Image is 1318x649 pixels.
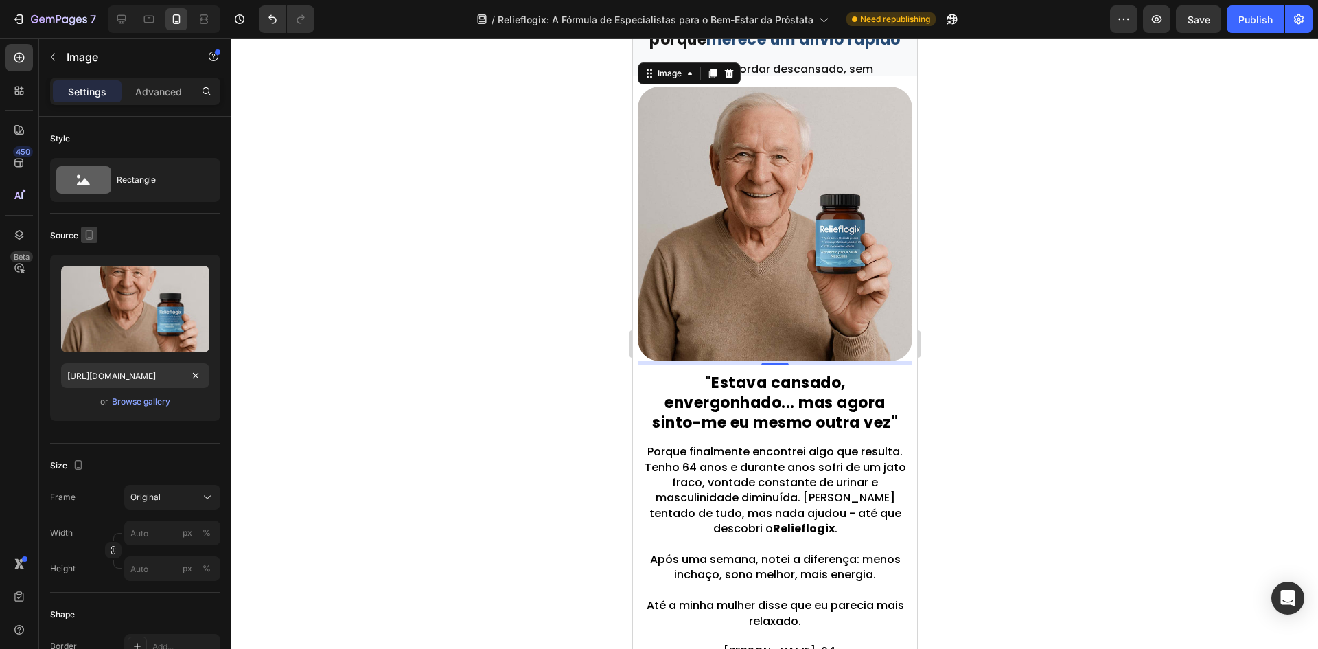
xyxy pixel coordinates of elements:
h2: "Estava cansado, envergonhado... mas agora sinto-me eu mesmo outra vez" [8,334,276,398]
div: Publish [1238,12,1273,27]
p: Porque finalmente encontrei algo que resulta. Tenho 64 anos e durante anos sofri de um jato fraco... [6,406,278,514]
label: Frame [50,491,76,503]
iframe: Design area [633,38,917,649]
label: Height [50,562,76,575]
span: Save [1188,14,1210,25]
div: Size [50,457,86,475]
div: Shape [50,608,75,621]
button: Publish [1227,5,1284,33]
div: 450 [13,146,33,157]
div: Undo/Redo [259,5,314,33]
button: Original [124,485,220,510]
span: or [100,394,108,410]
button: px [198,560,215,577]
span: / [492,12,495,27]
p: - [PERSON_NAME], 64 [6,606,278,621]
label: Width [50,527,73,539]
div: Browse gallery [112,396,170,408]
p: Após uma semana, notei a diferença: menos inchaço, sono melhor, mais energia. [6,514,278,560]
button: % [179,560,196,577]
button: % [179,525,196,541]
button: Save [1176,5,1221,33]
input: https://example.com/image.jpg [61,363,209,388]
button: px [198,525,215,541]
p: Image [67,49,183,65]
input: px% [124,556,220,581]
div: % [203,562,211,575]
p: Até a minha mulher disse que eu parecia mais relaxado. [6,560,278,606]
p: Settings [68,84,106,99]
span: Relieflogix: A Fórmula de Especialistas para o Bem-Estar da Próstata [498,12,813,27]
input: px% [124,521,220,545]
span: Need republishing [860,13,930,25]
p: Imagine acordar descansado, sem interrupções. [6,23,278,69]
div: px [183,527,192,539]
p: 7 [90,11,96,27]
div: Rectangle [117,164,200,196]
p: Advanced [135,84,182,99]
div: Source [50,227,97,245]
div: Image [22,29,51,41]
button: 7 [5,5,102,33]
div: Beta [10,251,33,262]
img: gempages_578032762192134844-13bf90cb-597b-4382-93fb-73284dc9205f.jpg [5,48,279,323]
div: Style [50,133,70,145]
span: Original [130,491,161,503]
strong: Relieflogix [140,482,202,498]
div: % [203,527,211,539]
div: px [183,562,192,575]
img: preview-image [61,266,209,352]
button: Browse gallery [111,395,171,409]
div: Open Intercom Messenger [1271,582,1304,615]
